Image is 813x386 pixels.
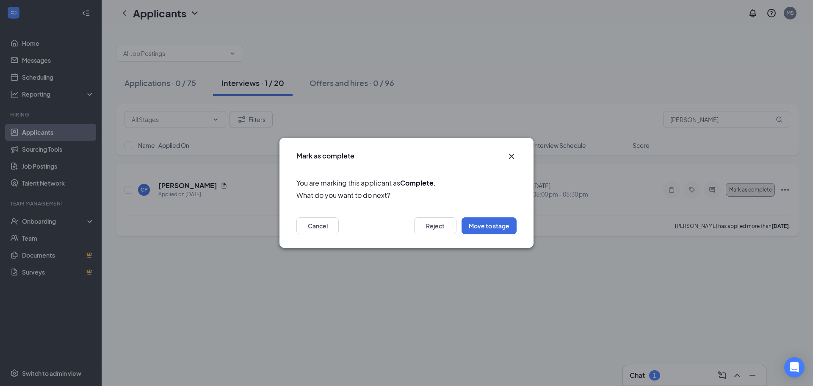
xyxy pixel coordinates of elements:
[784,357,805,378] div: Open Intercom Messenger
[462,218,517,235] button: Move to stage
[296,190,517,201] span: What do you want to do next?
[296,151,354,161] h3: Mark as complete
[414,218,456,235] button: Reject
[506,151,517,161] svg: Cross
[296,178,517,188] span: You are marking this applicant as .
[400,178,434,187] b: Complete
[506,151,517,161] button: Close
[296,218,339,235] button: Cancel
